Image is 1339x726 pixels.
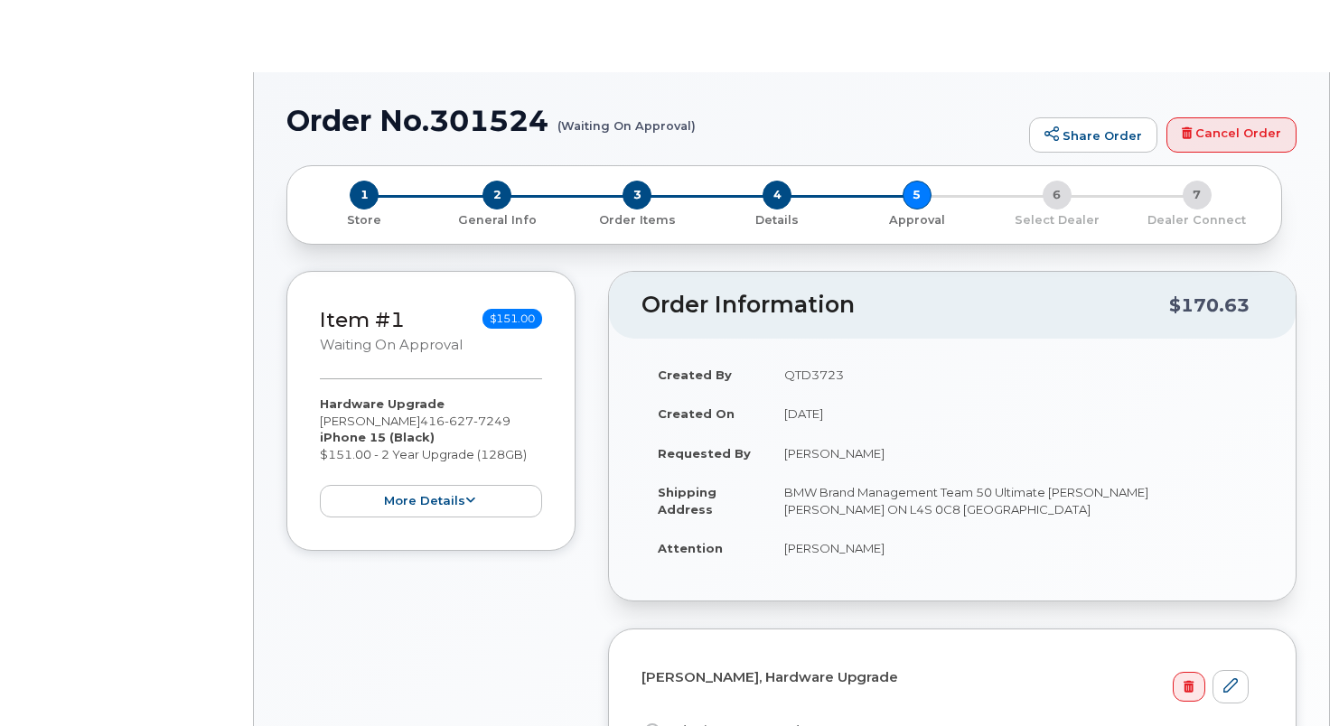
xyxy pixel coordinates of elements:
small: Waiting On Approval [320,337,463,353]
a: Share Order [1029,117,1157,154]
span: 1 [350,181,379,209]
td: [PERSON_NAME] [768,433,1263,473]
small: (Waiting On Approval) [557,105,696,133]
a: 1 Store [302,209,427,228]
p: General Info [435,212,560,228]
strong: Created By [658,368,732,382]
a: 4 Details [707,209,847,228]
div: [PERSON_NAME] $151.00 - 2 Year Upgrade (128GB) [320,396,542,517]
strong: Hardware Upgrade [320,396,445,411]
button: more details [320,485,542,518]
span: 7249 [473,414,510,428]
div: $170.63 [1169,288,1250,322]
td: [PERSON_NAME] [768,528,1263,568]
strong: iPhone 15 (Black) [320,430,435,444]
span: 3 [623,181,651,209]
strong: Requested By [658,446,751,461]
span: 416 [420,414,510,428]
a: 3 Order Items [567,209,707,228]
p: Store [309,212,420,228]
a: Item #1 [320,307,405,332]
td: [DATE] [768,394,1263,433]
a: Cancel Order [1166,117,1297,154]
a: 2 General Info [427,209,567,228]
td: QTD3723 [768,355,1263,395]
td: BMW Brand Management Team 50 Ultimate [PERSON_NAME] [PERSON_NAME] ON L4S 0C8 [GEOGRAPHIC_DATA] [768,472,1263,528]
p: Order Items [575,212,700,228]
span: 627 [445,414,473,428]
strong: Attention [658,541,723,555]
h1: Order No.301524 [286,105,1020,136]
span: 4 [763,181,791,209]
strong: Shipping Address [658,485,716,517]
span: $151.00 [482,309,542,329]
h2: Order Information [641,293,1169,318]
h4: [PERSON_NAME], Hardware Upgrade [641,670,1249,685]
p: Details [715,212,840,228]
strong: Created On [658,406,735,421]
span: 2 [482,181,511,209]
